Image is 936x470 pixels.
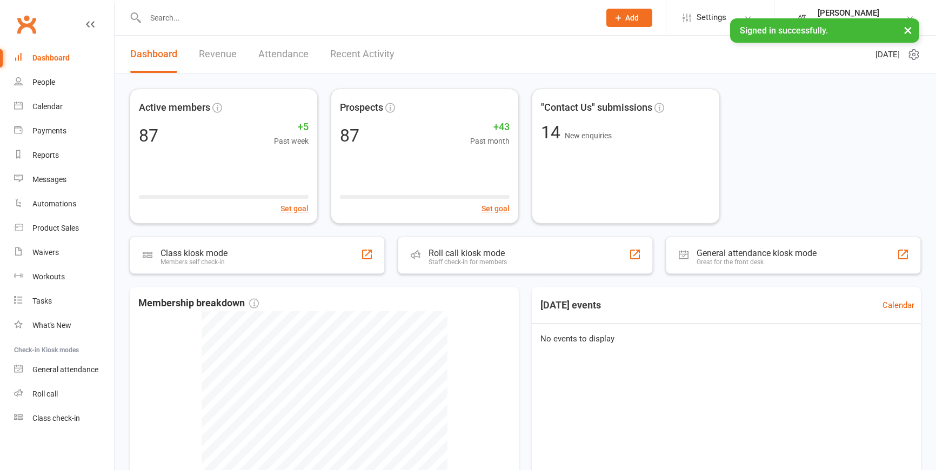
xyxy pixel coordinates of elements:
[32,224,79,232] div: Product Sales
[32,151,59,159] div: Reports
[32,390,58,398] div: Roll call
[32,126,66,135] div: Payments
[258,36,309,73] a: Attendance
[32,414,80,422] div: Class check-in
[161,248,228,258] div: Class kiosk mode
[697,5,726,30] span: Settings
[330,36,395,73] a: Recent Activity
[340,100,383,116] span: Prospects
[142,10,592,25] input: Search...
[898,18,918,42] button: ×
[875,48,900,61] span: [DATE]
[14,382,114,406] a: Roll call
[697,258,817,266] div: Great for the front desk
[14,192,114,216] a: Automations
[14,95,114,119] a: Calendar
[13,11,40,38] a: Clubworx
[470,119,510,135] span: +43
[791,7,812,29] img: thumb_image1748164043.png
[429,258,507,266] div: Staff check-in for members
[32,78,55,86] div: People
[274,135,309,147] span: Past week
[14,167,114,192] a: Messages
[14,358,114,382] a: General attendance kiosk mode
[32,199,76,208] div: Automations
[882,299,914,312] a: Calendar
[818,8,896,18] div: [PERSON_NAME]
[14,313,114,338] a: What's New
[199,36,237,73] a: Revenue
[32,365,98,374] div: General attendance
[138,296,259,311] span: Membership breakdown
[818,18,896,28] div: New Culture Movement
[541,100,652,116] span: "Contact Us" submissions
[697,248,817,258] div: General attendance kiosk mode
[565,131,612,140] span: New enquiries
[14,46,114,70] a: Dashboard
[14,265,114,289] a: Workouts
[280,203,309,214] button: Set goal
[470,135,510,147] span: Past month
[14,289,114,313] a: Tasks
[274,119,309,135] span: +5
[139,127,158,144] div: 87
[625,14,639,22] span: Add
[14,119,114,143] a: Payments
[740,25,828,36] span: Signed in successfully.
[161,258,228,266] div: Members self check-in
[32,53,70,62] div: Dashboard
[429,248,507,258] div: Roll call kiosk mode
[14,240,114,265] a: Waivers
[527,324,925,354] div: No events to display
[32,175,66,184] div: Messages
[541,122,565,143] span: 14
[340,127,359,144] div: 87
[14,216,114,240] a: Product Sales
[14,406,114,431] a: Class kiosk mode
[32,321,71,330] div: What's New
[532,296,610,315] h3: [DATE] events
[32,248,59,257] div: Waivers
[14,70,114,95] a: People
[139,100,210,116] span: Active members
[482,203,510,214] button: Set goal
[14,143,114,167] a: Reports
[32,272,65,281] div: Workouts
[32,102,63,111] div: Calendar
[130,36,177,73] a: Dashboard
[32,297,52,305] div: Tasks
[606,9,652,27] button: Add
